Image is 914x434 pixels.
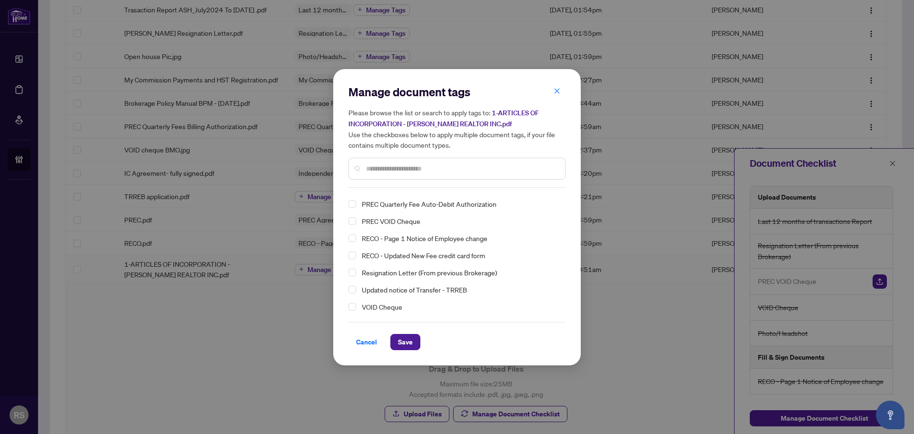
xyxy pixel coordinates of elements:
[348,252,356,259] span: Select RECO - Updated New Fee credit card form
[362,198,497,210] span: PREC Quarterly Fee Auto-Debit Authorization
[358,198,560,210] span: PREC Quarterly Fee Auto-Debit Authorization
[356,334,377,350] span: Cancel
[362,250,485,261] span: RECO - Updated New Fee credit card form
[348,84,566,100] h2: Manage document tags
[348,109,539,128] span: 1-ARTICLES OF INCORPORATION - [PERSON_NAME] REALTOR INC.pdf
[358,267,560,278] span: Resignation Letter (From previous Brokerage)
[348,269,356,276] span: Select Resignation Letter (From previous Brokerage)
[358,284,560,295] span: Updated notice of Transfer - TRREB
[876,401,904,429] button: Open asap
[358,301,560,313] span: VOID Cheque
[362,284,467,295] span: Updated notice of Transfer - TRREB
[348,234,356,242] span: Select RECO - Page 1 Notice of Employee change
[398,334,413,350] span: Save
[358,250,560,261] span: RECO - Updated New Fee credit card form
[362,232,487,244] span: RECO - Page 1 Notice of Employee change
[362,301,402,313] span: VOID Cheque
[554,88,560,94] span: close
[348,303,356,311] span: Select VOID Cheque
[390,334,420,350] button: Save
[348,286,356,293] span: Select Updated notice of Transfer - TRREB
[358,232,560,244] span: RECO - Page 1 Notice of Employee change
[348,217,356,225] span: Select PREC VOID Cheque
[348,200,356,208] span: Select PREC Quarterly Fee Auto-Debit Authorization
[348,107,566,150] h5: Please browse the list or search to apply tags to: Use the checkboxes below to apply multiple doc...
[362,215,420,227] span: PREC VOID Cheque
[362,267,497,278] span: Resignation Letter (From previous Brokerage)
[348,334,385,350] button: Cancel
[358,215,560,227] span: PREC VOID Cheque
